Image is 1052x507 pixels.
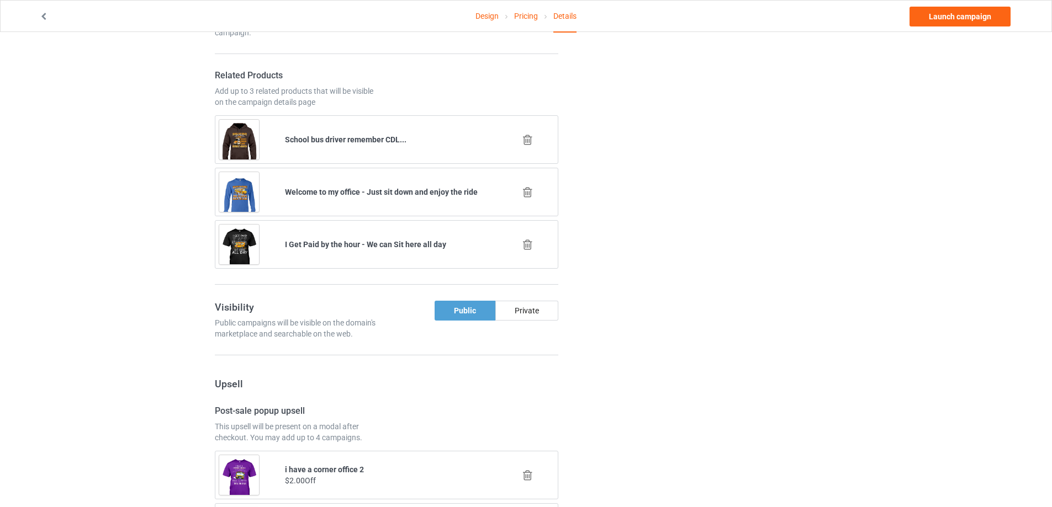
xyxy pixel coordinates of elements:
[495,301,558,321] div: Private
[475,1,499,31] a: Design
[910,7,1011,26] a: Launch campaign
[285,135,406,144] b: School bus driver remember CDL...
[435,301,495,321] div: Public
[215,317,383,339] div: Public campaigns will be visible on the domain's marketplace and searchable on the web.
[285,465,364,474] b: i have a corner office 2
[215,377,558,390] h3: Upsell
[215,405,383,417] h4: Post-sale popup upsell
[514,1,538,31] a: Pricing
[285,240,446,249] b: I Get Paid by the hour - We can Sit here all day
[215,70,383,82] h4: Related Products
[215,421,383,443] div: This upsell will be present on a modal after checkout. You may add up to 4 campaigns.
[215,86,383,108] div: Add up to 3 related products that will be visible on the campaign details page
[285,188,478,196] b: Welcome to my office - Just sit down and enjoy the ride
[285,475,488,486] div: $2.00 Off
[553,1,577,33] div: Details
[215,301,383,313] h3: Visibility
